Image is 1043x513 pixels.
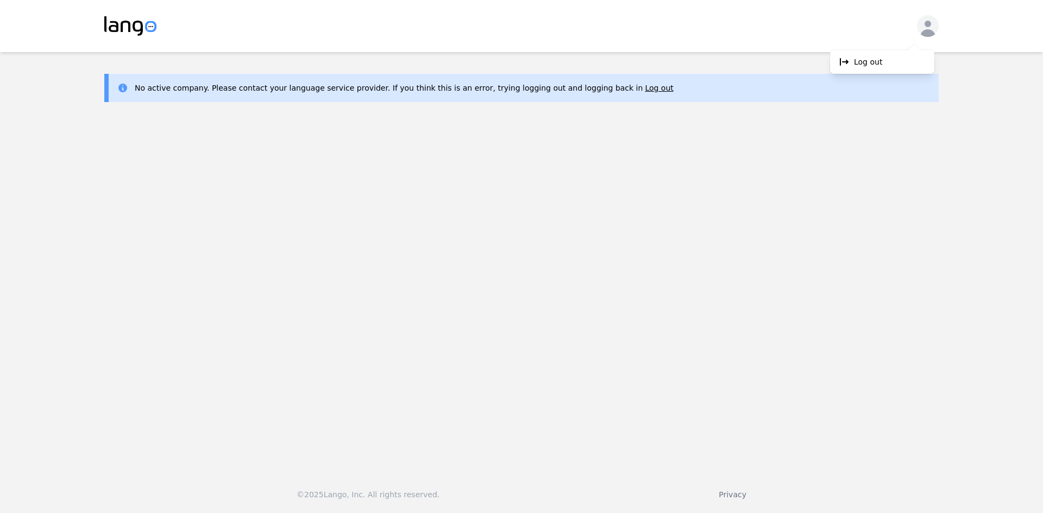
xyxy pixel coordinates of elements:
[104,16,156,36] img: Logo
[645,83,673,93] button: Log out
[135,83,674,93] div: No active company. Please contact your language service provider. If you think this is an error, ...
[719,490,746,499] a: Privacy
[297,489,439,500] div: © 2025 Lango, Inc. All rights reserved.
[854,56,882,67] p: Log out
